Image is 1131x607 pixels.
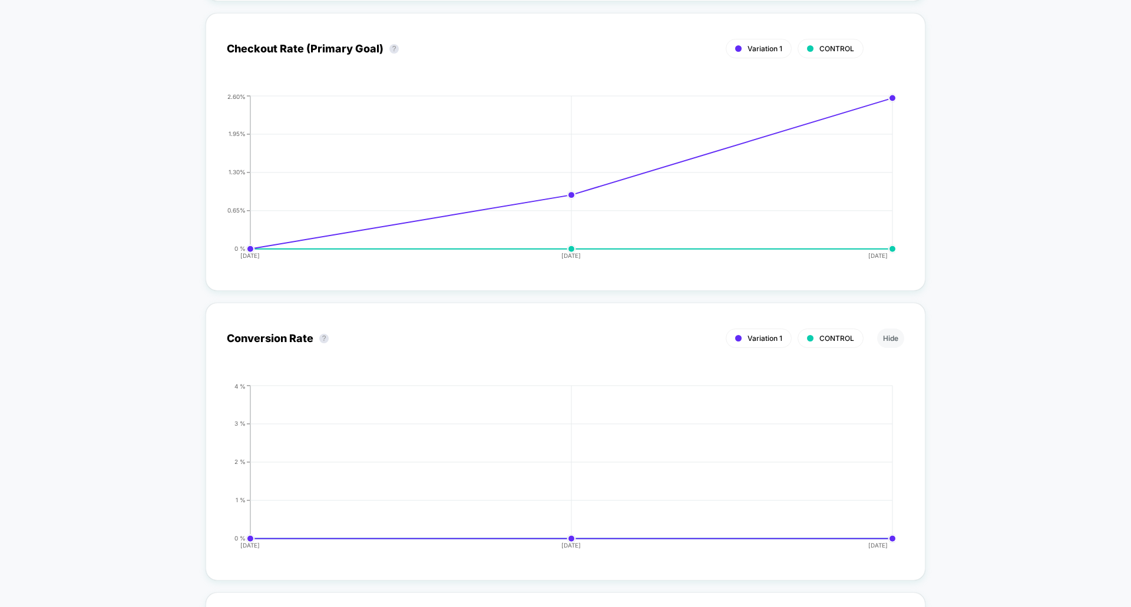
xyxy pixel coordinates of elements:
tspan: 2 % [234,458,246,465]
span: Variation 1 [748,44,782,53]
tspan: 0.65% [227,207,246,214]
span: CONTROL [819,44,854,53]
tspan: [DATE] [562,542,581,549]
div: CHECKOUT_RATE [215,93,892,270]
tspan: [DATE] [562,252,581,259]
span: CONTROL [819,334,854,343]
tspan: 0 % [234,245,246,252]
tspan: [DATE] [240,542,260,549]
div: CONVERSION_RATE [215,383,892,559]
span: Variation 1 [748,334,782,343]
tspan: [DATE] [240,252,260,259]
button: ? [389,44,399,54]
tspan: [DATE] [869,542,888,549]
tspan: 1 % [236,496,246,503]
tspan: 1.30% [229,168,246,175]
tspan: 1.95% [229,130,246,137]
tspan: [DATE] [869,252,888,259]
button: Hide [877,329,904,348]
tspan: 2.60% [227,92,246,99]
tspan: 3 % [234,420,246,427]
button: ? [319,334,329,343]
tspan: 0 % [234,535,246,542]
tspan: 4 % [234,382,246,389]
